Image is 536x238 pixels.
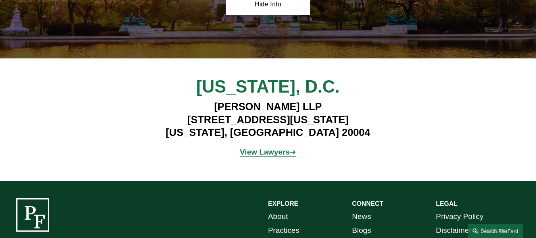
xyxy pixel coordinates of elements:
a: Practices [268,224,300,238]
span: [US_STATE], D.C. [196,77,340,96]
strong: EXPLORE [268,200,298,207]
a: Privacy Policy [436,210,484,224]
a: Blogs [352,224,371,238]
a: About [268,210,288,224]
a: Disclaimer & Notices [436,224,506,238]
strong: CONNECT [352,200,383,207]
a: Search this site [468,224,523,238]
a: View Lawyers➔ [240,148,296,156]
h4: [PERSON_NAME] LLP [STREET_ADDRESS][US_STATE] [US_STATE], [GEOGRAPHIC_DATA] 20004 [121,100,415,139]
a: News [352,210,371,224]
strong: LEGAL [436,200,457,207]
strong: View Lawyers [240,148,290,156]
span: ➔ [240,148,296,156]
